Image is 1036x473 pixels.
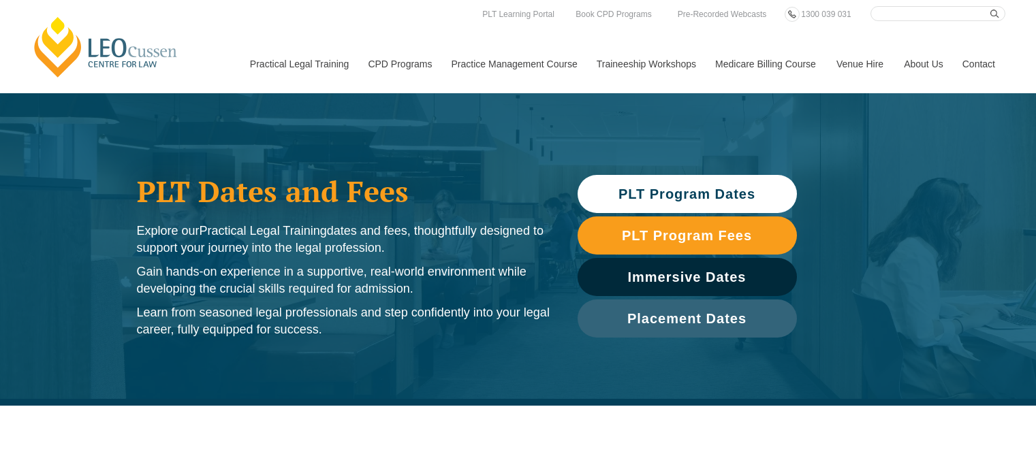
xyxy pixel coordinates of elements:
[137,263,550,297] p: Gain hands-on experience in a supportive, real-world environment while developing the crucial ski...
[200,224,327,238] span: Practical Legal Training
[578,299,797,338] a: Placement Dates
[705,35,826,93] a: Medicare Billing Course
[826,35,894,93] a: Venue Hire
[137,223,550,257] p: Explore our dates and fees, thoughtfully designed to support your journey into the legal profession.
[798,7,854,22] a: 1300 039 031
[479,7,558,22] a: PLT Learning Portal
[441,35,586,93] a: Practice Management Course
[894,35,952,93] a: About Us
[240,35,358,93] a: Practical Legal Training
[137,174,550,208] h1: PLT Dates and Fees
[578,175,797,213] a: PLT Program Dates
[31,15,181,79] a: [PERSON_NAME] Centre for Law
[628,270,747,284] span: Immersive Dates
[627,312,747,325] span: Placement Dates
[578,258,797,296] a: Immersive Dates
[578,216,797,255] a: PLT Program Fees
[618,187,755,201] span: PLT Program Dates
[801,10,851,19] span: 1300 039 031
[358,35,441,93] a: CPD Programs
[952,35,1005,93] a: Contact
[572,7,655,22] a: Book CPD Programs
[945,382,1002,439] iframe: LiveChat chat widget
[586,35,705,93] a: Traineeship Workshops
[674,7,770,22] a: Pre-Recorded Webcasts
[622,229,752,242] span: PLT Program Fees
[137,304,550,338] p: Learn from seasoned legal professionals and step confidently into your legal career, fully equipp...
